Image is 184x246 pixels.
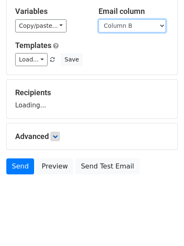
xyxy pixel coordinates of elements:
[6,158,34,174] a: Send
[142,206,184,246] iframe: Chat Widget
[15,41,51,50] a: Templates
[15,88,169,97] h5: Recipients
[61,53,83,66] button: Save
[75,158,139,174] a: Send Test Email
[15,53,48,66] a: Load...
[15,88,169,110] div: Loading...
[99,7,169,16] h5: Email column
[36,158,73,174] a: Preview
[15,7,86,16] h5: Variables
[15,19,67,32] a: Copy/paste...
[15,132,169,141] h5: Advanced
